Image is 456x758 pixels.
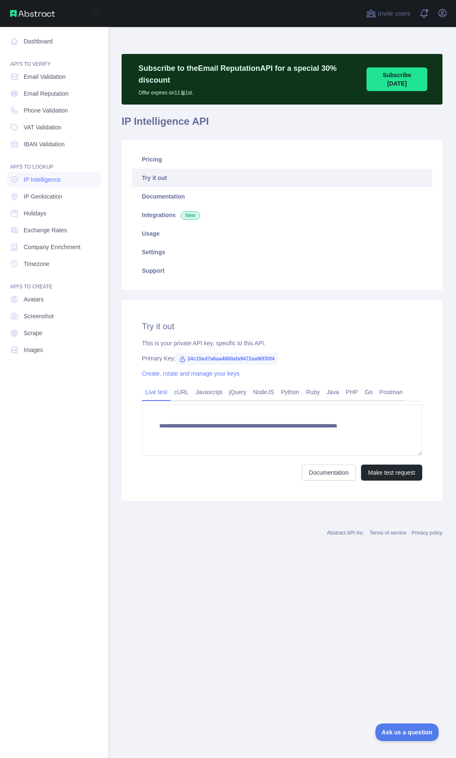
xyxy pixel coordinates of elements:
[132,150,432,169] a: Pricing
[7,256,101,271] a: Timezone
[192,385,225,399] a: Javascript
[24,175,61,184] span: IP Intelligence
[132,261,432,280] a: Support
[24,123,61,132] span: VAT Validation
[277,385,303,399] a: Python
[7,309,101,324] a: Screenshot
[342,385,361,399] a: PHP
[24,260,49,268] span: Timezone
[7,239,101,255] a: Company Enrichment
[7,69,101,84] a: Email Validation
[138,62,358,86] p: Subscribe to the Email Reputation API for a special 30 % discount
[24,243,81,251] span: Company Enrichment
[24,346,43,354] span: Images
[7,51,101,67] div: API'S TO VERIFY
[132,243,432,261] a: Settings
[24,226,67,234] span: Exchange Rates
[302,465,356,481] a: Documentation
[7,34,101,49] a: Dashboard
[7,172,101,187] a: IP Intelligence
[10,10,55,17] img: Abstract API
[24,89,69,98] span: Email Reputation
[24,312,54,320] span: Screenshot
[7,325,101,341] a: Scrape
[171,385,192,399] a: cURL
[366,67,427,91] button: Subscribe [DATE]
[142,354,422,363] div: Primary Key:
[7,273,101,290] div: API'S TO CREATE
[7,189,101,204] a: IP Geolocation
[250,385,277,399] a: NodeJS
[122,115,442,135] h1: IP Intelligence API
[323,385,343,399] a: Java
[142,385,171,399] a: Live test
[7,86,101,101] a: Email Reputation
[376,385,406,399] a: Postman
[24,192,62,201] span: IP Geolocation
[142,320,422,332] h2: Try it out
[225,385,250,399] a: jQuery
[176,352,278,365] span: 24c15ed7a6aa4860afa9472aa90f30f4
[378,9,410,19] span: Invite users
[327,530,365,536] a: Abstract API Inc.
[361,385,376,399] a: Go
[7,342,101,357] a: Images
[7,103,101,118] a: Phone Validation
[7,223,101,238] a: Exchange Rates
[7,153,101,170] div: API'S TO LOOKUP
[7,292,101,307] a: Avatars
[412,530,442,536] a: Privacy policy
[24,73,65,81] span: Email Validation
[24,329,42,337] span: Scrape
[24,209,46,218] span: Holidays
[132,206,432,224] a: Integrations New
[142,370,239,377] a: Create, rotate and manage your keys
[7,206,101,221] a: Holidays
[375,723,439,741] iframe: Toggle Customer Support
[132,169,432,187] a: Try it out
[7,137,101,152] a: IBAN Validation
[24,106,68,115] span: Phone Validation
[132,187,432,206] a: Documentation
[361,465,422,481] button: Make test request
[364,7,412,20] button: Invite users
[303,385,323,399] a: Ruby
[24,295,43,304] span: Avatars
[369,530,406,536] a: Terms of service
[142,339,422,347] div: This is your private API key, specific to this API.
[7,120,101,135] a: VAT Validation
[138,86,358,96] p: Offer expires on 11월 1st.
[132,224,432,243] a: Usage
[181,211,200,220] span: New
[24,140,65,148] span: IBAN Validation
